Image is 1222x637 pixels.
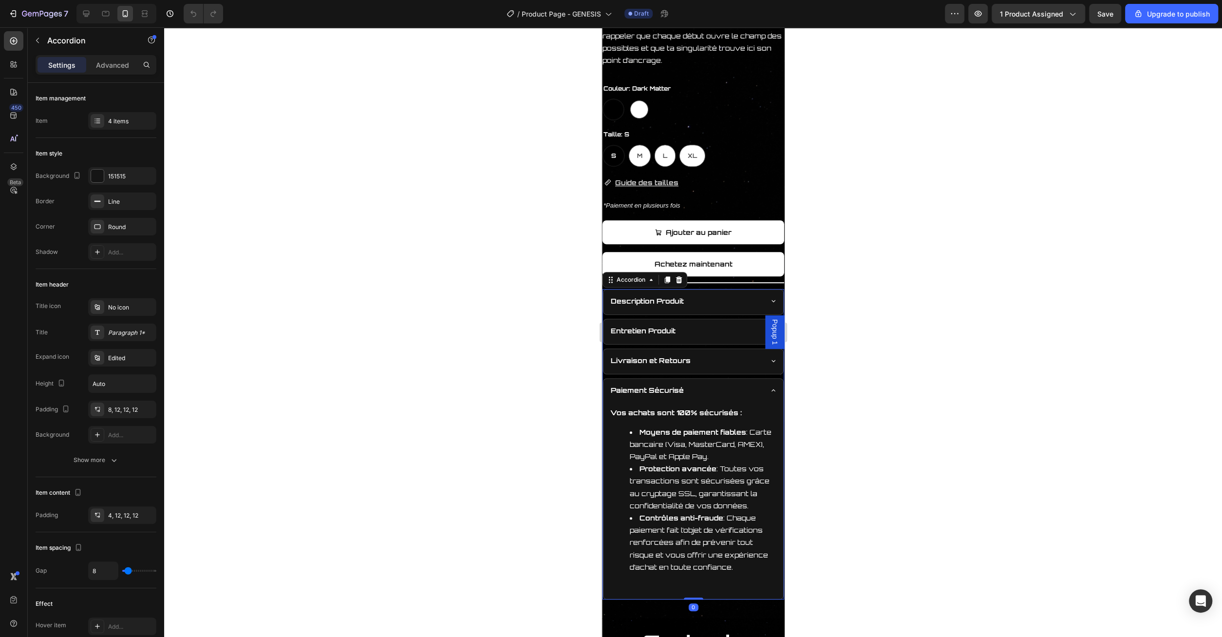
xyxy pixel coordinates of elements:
[36,352,69,361] div: Expand icon
[36,302,61,310] div: Title icon
[1133,9,1210,19] div: Upgrade to publish
[36,511,58,520] div: Padding
[48,60,75,70] p: Settings
[36,486,84,500] div: Item content
[522,9,601,19] span: Product Page - GENESIS
[7,178,23,186] div: Beta
[634,9,649,18] span: Draft
[108,248,154,257] div: Add...
[108,511,154,520] div: 4, 12, 12, 12
[184,4,223,23] div: Undo/Redo
[108,354,154,363] div: Edited
[108,172,154,181] div: 151515
[36,566,47,575] div: Gap
[1125,4,1218,23] button: Upgrade to publish
[36,328,48,337] div: Title
[108,223,154,232] div: Round
[9,104,23,112] div: 450
[36,377,67,390] div: Height
[108,117,154,126] div: 4 items
[96,60,129,70] p: Advanced
[36,599,53,608] div: Effect
[36,280,69,289] div: Item header
[74,455,119,465] div: Show more
[1000,9,1063,19] span: 1 product assigned
[36,170,83,183] div: Background
[602,27,785,637] iframe: Design area
[36,403,72,416] div: Padding
[4,4,73,23] button: 7
[108,197,154,206] div: Line
[36,430,69,439] div: Background
[108,431,154,440] div: Add...
[992,4,1085,23] button: 1 product assigned
[64,8,68,19] p: 7
[1089,4,1121,23] button: Save
[108,328,154,337] div: Paragraph 1*
[36,94,86,103] div: Item management
[1097,10,1113,18] span: Save
[36,248,58,256] div: Shadow
[47,35,130,46] p: Accordion
[108,622,154,631] div: Add...
[36,541,84,555] div: Item spacing
[36,149,62,158] div: Item style
[89,375,156,392] input: Auto
[36,222,55,231] div: Corner
[36,621,66,630] div: Hover item
[517,9,520,19] span: /
[108,405,154,414] div: 8, 12, 12, 12
[1189,589,1212,613] div: Open Intercom Messenger
[36,116,48,125] div: Item
[89,562,118,579] input: Auto
[36,197,55,206] div: Border
[108,303,154,312] div: No icon
[36,451,156,469] button: Show more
